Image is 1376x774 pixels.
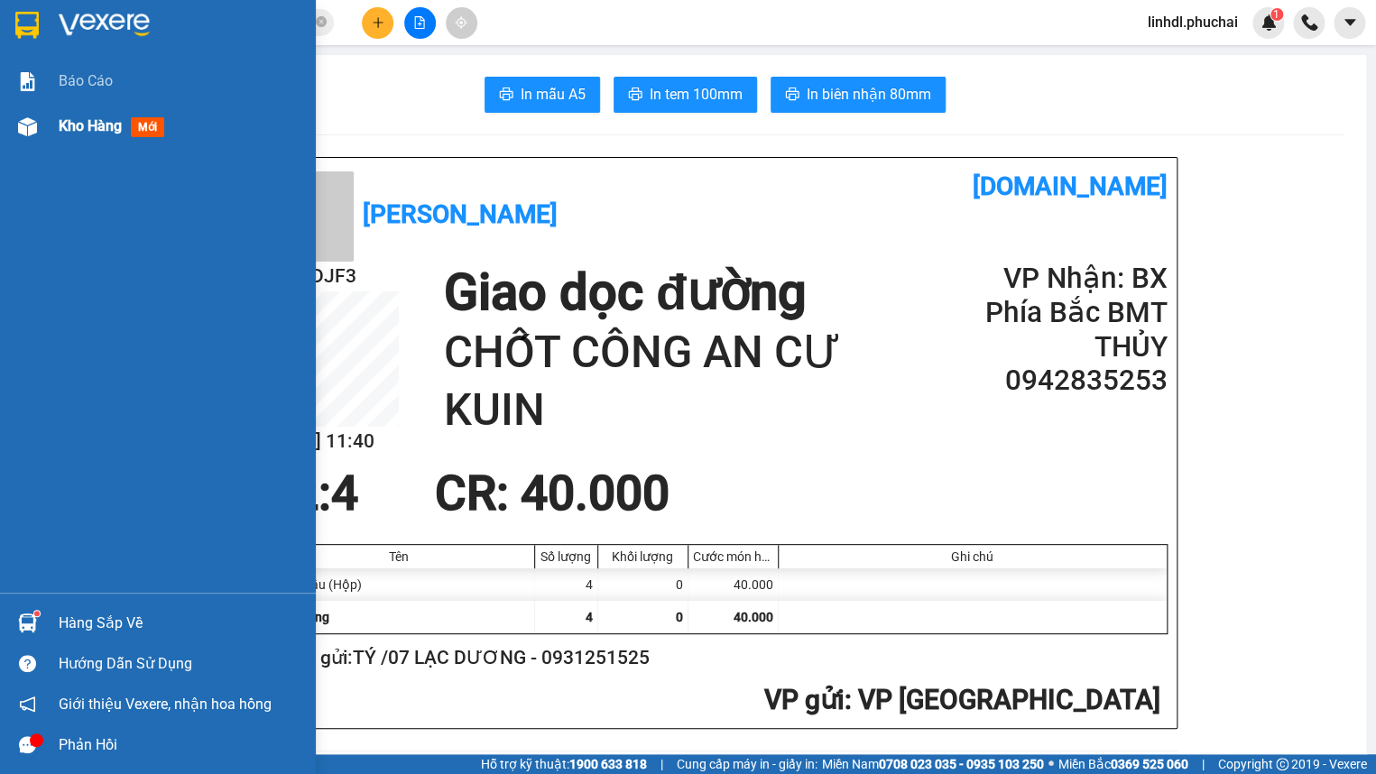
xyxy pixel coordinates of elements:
[131,117,164,137] span: mới
[331,465,358,521] span: 4
[650,83,743,106] span: In tem 100mm
[586,610,593,624] span: 4
[1202,754,1205,774] span: |
[263,643,1160,673] h2: Người gửi: TÝ /07 LẠC DƯƠNG - 0931251525
[1334,7,1365,39] button: caret-down
[211,106,328,200] span: CHỐT CÔNG AN CƯ KUIN
[1048,760,1054,768] span: ⚪️
[15,17,43,36] span: Gửi:
[19,696,36,713] span: notification
[444,324,950,438] h1: CHỐT CÔNG AN CƯ KUIN
[569,757,647,771] strong: 1900 633 818
[59,732,302,759] div: Phản hồi
[1133,11,1252,33] span: linhdl.phuchai
[269,549,530,564] div: Tên
[785,87,799,104] span: printer
[1276,758,1288,770] span: copyright
[372,16,384,29] span: plus
[1058,754,1188,774] span: Miền Bắc
[59,610,302,637] div: Hàng sắp về
[677,754,817,774] span: Cung cấp máy in - giấy in:
[1261,14,1277,31] img: icon-new-feature
[15,80,199,106] div: 0931251525
[59,693,272,715] span: Giới thiệu Vexere, nhận hoa hồng
[535,568,598,601] div: 4
[771,77,946,113] button: printerIn biên nhận 80mm
[950,364,1167,398] h2: 0942835253
[660,754,663,774] span: |
[211,59,356,80] div: THỦY
[1270,8,1283,21] sup: 1
[362,7,393,39] button: plus
[59,117,122,134] span: Kho hàng
[950,330,1167,364] h2: THỦY
[316,16,327,27] span: close-circle
[18,613,37,632] img: warehouse-icon
[263,682,1160,719] h2: : VP [GEOGRAPHIC_DATA]
[15,12,39,39] img: logo-vxr
[973,171,1168,201] b: [DOMAIN_NAME]
[764,684,845,715] span: VP gửi
[59,650,302,677] div: Hướng dẫn sử dụng
[1111,757,1188,771] strong: 0369 525 060
[693,549,773,564] div: Cước món hàng
[481,754,647,774] span: Hỗ trợ kỹ thuật:
[783,549,1162,564] div: Ghi chú
[18,72,37,91] img: solution-icon
[413,16,426,29] span: file-add
[18,117,37,136] img: warehouse-icon
[19,655,36,672] span: question-circle
[316,14,327,32] span: close-circle
[264,568,535,601] div: 4 hộp dâu (Hộp)
[363,199,558,229] b: [PERSON_NAME]
[822,754,1044,774] span: Miền Nam
[211,115,237,134] span: DĐ:
[603,549,683,564] div: Khối lượng
[521,83,586,106] span: In mẫu A5
[435,465,670,521] span: CR : 40.000
[446,7,477,39] button: aim
[15,59,199,80] div: TÝ /07 LẠC DƯƠNG
[540,549,593,564] div: Số lượng
[734,610,773,624] span: 40.000
[879,757,1044,771] strong: 0708 023 035 - 0935 103 250
[688,568,779,601] div: 40.000
[444,262,950,324] h1: Giao dọc đường
[485,77,600,113] button: printerIn mẫu A5
[807,83,931,106] span: In biên nhận 80mm
[404,7,436,39] button: file-add
[598,568,688,601] div: 0
[59,69,113,92] span: Báo cáo
[211,17,254,36] span: Nhận:
[211,15,356,59] div: BX Phía Bắc BMT
[263,262,399,291] h2: UK6GDJF3
[1301,14,1317,31] img: phone-icon
[34,611,40,616] sup: 1
[211,80,356,106] div: 0942835253
[1342,14,1358,31] span: caret-down
[628,87,642,104] span: printer
[676,610,683,624] span: 0
[614,77,757,113] button: printerIn tem 100mm
[19,736,36,753] span: message
[15,15,199,59] div: VP [GEOGRAPHIC_DATA]
[950,262,1167,330] h2: VP Nhận: BX Phía Bắc BMT
[1273,8,1279,21] span: 1
[455,16,467,29] span: aim
[263,427,399,456] h2: [DATE] 11:40
[499,87,513,104] span: printer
